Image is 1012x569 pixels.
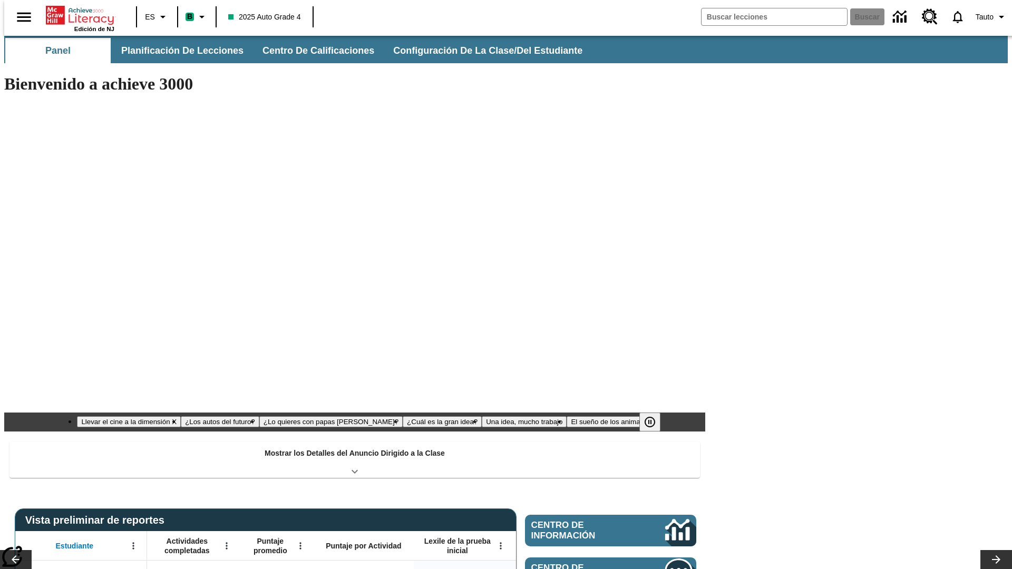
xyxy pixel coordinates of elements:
[944,3,971,31] a: Notificaciones
[9,442,700,478] div: Mostrar los Detalles del Anuncio Dirigido a la Clase
[140,7,174,26] button: Lenguaje: ES, Selecciona un idioma
[639,413,660,431] button: Pausar
[976,12,994,23] span: Tauto
[887,3,916,32] a: Centro de información
[531,520,630,541] span: Centro de información
[493,538,509,554] button: Abrir menú
[187,10,192,23] span: B
[971,7,1012,26] button: Perfil/Configuración
[245,536,296,555] span: Puntaje promedio
[385,38,591,63] button: Configuración de la clase/del estudiante
[482,416,567,427] button: Diapositiva 5 Una idea, mucho trabajo
[4,36,1008,63] div: Subbarra de navegación
[25,514,170,526] span: Vista preliminar de reportes
[74,26,114,32] span: Edición de NJ
[77,416,181,427] button: Diapositiva 1 Llevar el cine a la dimensión X
[419,536,496,555] span: Lexile de la prueba inicial
[4,74,705,94] h1: Bienvenido a achieve 3000
[181,416,259,427] button: Diapositiva 2 ¿Los autos del futuro?
[916,3,944,31] a: Centro de recursos, Se abrirá en una pestaña nueva.
[181,7,212,26] button: Boost El color de la clase es verde menta. Cambiar el color de la clase.
[125,538,141,554] button: Abrir menú
[293,538,308,554] button: Abrir menú
[152,536,222,555] span: Actividades completadas
[219,538,235,554] button: Abrir menú
[145,12,155,23] span: ES
[265,448,445,459] p: Mostrar los Detalles del Anuncio Dirigido a la Clase
[702,8,847,25] input: Buscar campo
[326,541,401,551] span: Puntaje por Actividad
[525,515,696,546] a: Centro de información
[5,38,111,63] button: Panel
[259,416,403,427] button: Diapositiva 3 ¿Lo quieres con papas fritas?
[639,413,671,431] div: Pausar
[567,416,653,427] button: Diapositiva 6 El sueño de los animales
[403,416,482,427] button: Diapositiva 4 ¿Cuál es la gran idea?
[8,2,40,33] button: Abrir el menú lateral
[980,550,1012,569] button: Carrusel de lecciones, seguir
[4,38,592,63] div: Subbarra de navegación
[228,12,301,23] span: 2025 Auto Grade 4
[254,38,383,63] button: Centro de calificaciones
[56,541,94,551] span: Estudiante
[46,5,114,26] a: Portada
[46,4,114,32] div: Portada
[113,38,252,63] button: Planificación de lecciones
